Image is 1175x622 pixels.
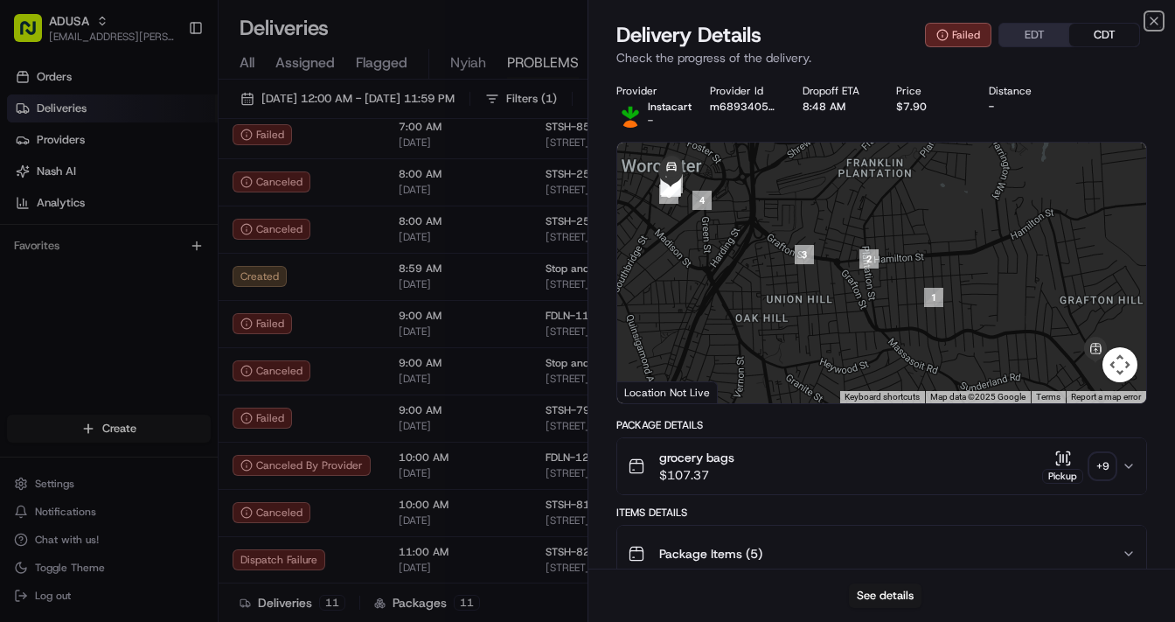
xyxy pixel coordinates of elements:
div: Start new chat [59,167,287,185]
span: grocery bags [659,449,734,466]
span: Knowledge Base [35,254,134,271]
div: $7.90 [896,100,962,114]
span: - [648,114,653,128]
span: API Documentation [165,254,281,271]
div: 💻 [148,255,162,269]
a: Report a map error [1071,392,1141,402]
a: 📗Knowledge Base [10,247,141,278]
img: 1736555255976-a54dd68f-1ca7-489b-9aae-adbdc363a1c4 [17,167,49,199]
div: Provider [616,84,682,98]
button: Start new chat [297,172,318,193]
button: Package Items (5) [617,526,1146,582]
button: CDT [1069,24,1139,46]
button: Keyboard shortcuts [845,391,920,403]
div: - [989,100,1054,114]
span: Instacart [648,100,692,114]
a: 💻API Documentation [141,247,288,278]
div: We're available if you need us! [59,185,221,199]
button: Map camera controls [1102,347,1137,382]
div: Dropoff ETA [803,84,868,98]
div: 8:48 AM [803,100,868,114]
span: $107.37 [659,466,734,484]
div: 1 [924,288,943,307]
button: m689340554 [710,100,775,114]
button: grocery bags$107.37Pickup+9 [617,438,1146,494]
a: Terms [1036,392,1060,402]
div: 4 [692,191,712,210]
button: See details [849,584,921,608]
div: + 9 [1090,454,1115,479]
p: Welcome 👋 [17,70,318,98]
span: Package Items ( 5 ) [659,545,762,563]
input: Clear [45,113,289,131]
div: Items Details [616,506,1147,520]
div: Package Details [616,418,1147,432]
button: Pickup [1042,450,1083,484]
div: 12 [661,178,680,197]
button: Failed [925,23,991,47]
span: Delivery Details [616,21,761,49]
div: 3 [795,245,814,264]
span: Map data ©2025 Google [930,392,1026,402]
div: Pickup [1042,469,1083,484]
div: Price [896,84,962,98]
div: 6 [659,185,678,204]
a: Open this area in Google Maps (opens a new window) [622,381,679,403]
div: Location Not Live [617,381,718,403]
button: Pickup+9 [1042,450,1115,484]
div: Distance [989,84,1054,98]
span: Pylon [174,297,212,310]
p: Check the progress of the delivery. [616,49,1147,66]
div: 2 [859,249,879,269]
button: EDT [999,24,1069,46]
div: Provider Id [710,84,775,98]
div: 📗 [17,255,31,269]
a: Powered byPylon [123,296,212,310]
img: Google [622,381,679,403]
img: Nash [17,17,52,52]
img: profile_instacart_ahold_partner.png [616,100,644,128]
